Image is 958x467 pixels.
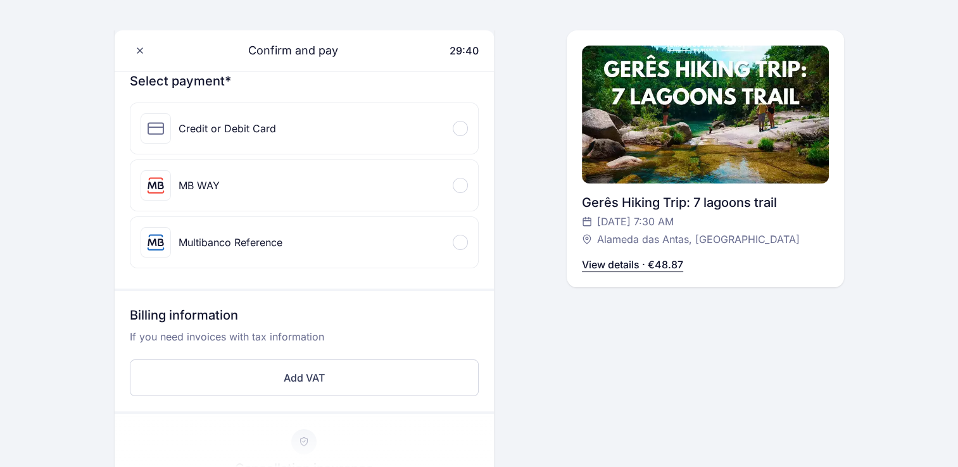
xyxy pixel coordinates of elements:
[179,121,276,136] div: Credit or Debit Card
[130,329,479,354] p: If you need invoices with tax information
[597,214,674,229] span: [DATE] 7:30 AM
[597,232,800,247] span: Alameda das Antas, [GEOGRAPHIC_DATA]
[582,257,683,272] p: View details · €48.87
[130,72,479,90] h3: Select payment*
[450,44,479,57] span: 29:40
[179,235,282,250] div: Multibanco Reference
[130,359,479,396] button: Add VAT
[233,42,338,59] span: Confirm and pay
[582,194,829,211] div: Gerês Hiking Trip: 7 lagoons trail
[130,306,479,329] h3: Billing information
[179,178,220,193] div: MB WAY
